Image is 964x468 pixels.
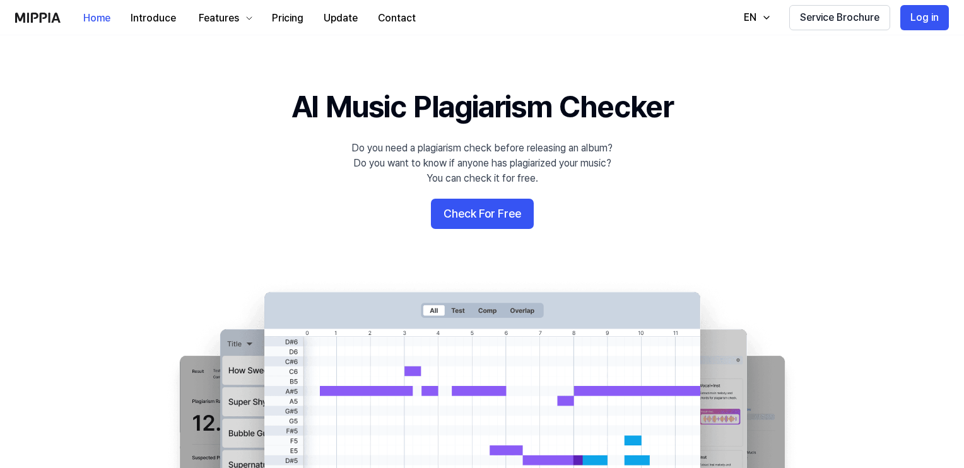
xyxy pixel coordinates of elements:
div: Do you need a plagiarism check before releasing an album? Do you want to know if anyone has plagi... [351,141,613,186]
button: Introduce [120,6,186,31]
button: Contact [368,6,426,31]
button: Log in [900,5,949,30]
img: logo [15,13,61,23]
button: EN [731,5,779,30]
button: Home [73,6,120,31]
button: Update [314,6,368,31]
h1: AI Music Plagiarism Checker [291,86,673,128]
div: EN [741,10,759,25]
button: Check For Free [431,199,534,229]
button: Pricing [262,6,314,31]
a: Home [73,1,120,35]
button: Features [186,6,262,31]
div: Features [196,11,242,26]
a: Update [314,1,368,35]
button: Service Brochure [789,5,890,30]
